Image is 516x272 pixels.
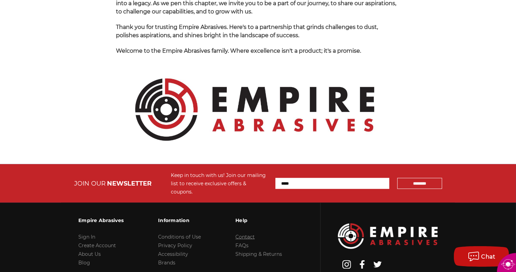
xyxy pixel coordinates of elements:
a: About Us [78,251,101,257]
a: Contact [235,234,255,240]
div: Keep in touch with us! Join our mailing list to receive exclusive offers & coupons. [171,171,269,196]
img: Empire Abrasives Logo Image [338,223,438,249]
a: Conditions of Use [158,234,201,240]
button: Chat [454,246,509,267]
span: Chat [481,253,496,260]
h3: Information [158,213,201,228]
a: Create Account [78,242,116,249]
a: Accessibility [158,251,188,257]
span: Thank you for trusting Empire Abrasives. Here's to a partnership that grinds challenges to dust, ... [116,24,378,39]
a: FAQs [235,242,249,249]
h3: Empire Abrasives [78,213,124,228]
a: Blog [78,260,90,266]
a: Shipping & Returns [235,251,282,257]
a: Brands [158,260,175,266]
h3: Help [235,213,282,228]
span: Welcome to the Empire Abrasives family. Where excellence isn't a product; it's a promise. [116,48,361,54]
span: NEWSLETTER [107,180,152,187]
a: Sign In [78,234,95,240]
img: Empire Abrasives Official Logo - Premium Quality Abrasives Supplier [116,62,393,157]
a: Privacy Policy [158,242,192,249]
span: JOIN OUR [74,180,106,187]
